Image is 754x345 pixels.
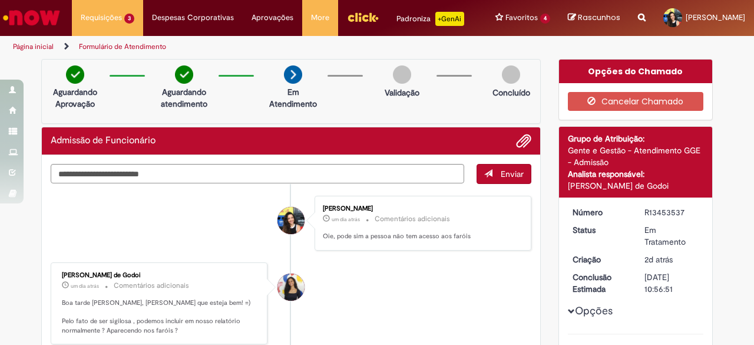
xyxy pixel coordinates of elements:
[277,207,305,234] div: Yanka De Oliveira Caversan
[252,12,293,24] span: Aprovações
[477,164,531,184] button: Enviar
[559,60,713,83] div: Opções do Chamado
[644,254,673,265] time: 27/08/2025 16:22:40
[71,282,99,290] time: 27/08/2025 17:25:53
[332,216,360,223] time: 28/08/2025 08:14:03
[347,8,379,26] img: click_logo_yellow_360x200.png
[568,168,704,180] div: Analista responsável:
[502,65,520,84] img: img-circle-grey.png
[564,271,636,295] dt: Conclusão Estimada
[568,133,704,144] div: Grupo de Atribuição:
[492,87,530,98] p: Concluído
[66,65,84,84] img: check-circle-green.png
[393,65,411,84] img: img-circle-grey.png
[644,254,699,265] div: 27/08/2025 16:22:40
[175,65,193,84] img: check-circle-green.png
[568,180,704,192] div: [PERSON_NAME] de Godoi
[311,12,329,24] span: More
[644,271,699,295] div: [DATE] 10:56:51
[564,206,636,218] dt: Número
[9,36,494,58] ul: Trilhas de página
[435,12,464,26] p: +GenAi
[385,87,419,98] p: Validação
[71,282,99,290] span: um dia atrás
[323,205,519,212] div: [PERSON_NAME]
[62,298,258,336] p: Boa tarde [PERSON_NAME], [PERSON_NAME] que esteja bem! =) Pelo fato de ser sigilosa , podemos inc...
[578,12,620,23] span: Rascunhos
[51,136,156,146] h2: Admissão de Funcionário Histórico de tíquete
[644,206,699,218] div: R13453537
[505,12,538,24] span: Favoritos
[156,86,213,110] p: Aguardando atendimento
[644,254,673,265] span: 2d atrás
[564,224,636,236] dt: Status
[264,86,322,110] p: Em Atendimento
[644,224,699,248] div: Em Tratamento
[1,6,62,29] img: ServiceNow
[564,254,636,265] dt: Criação
[62,272,258,279] div: [PERSON_NAME] de Godoi
[375,214,450,224] small: Comentários adicionais
[124,14,134,24] span: 3
[323,232,519,241] p: Oie, pode sim a pessoa não tem acesso aos faróis
[79,42,166,51] a: Formulário de Atendimento
[540,14,550,24] span: 4
[501,169,524,179] span: Enviar
[47,86,104,110] p: Aguardando Aprovação
[568,92,704,111] button: Cancelar Chamado
[686,12,745,22] span: [PERSON_NAME]
[284,65,302,84] img: arrow-next.png
[152,12,234,24] span: Despesas Corporativas
[568,144,704,168] div: Gente e Gestão - Atendimento GGE - Admissão
[516,133,531,149] button: Adicionar anexos
[81,12,122,24] span: Requisições
[114,281,189,291] small: Comentários adicionais
[51,164,464,183] textarea: Digite sua mensagem aqui...
[396,12,464,26] div: Padroniza
[13,42,54,51] a: Página inicial
[277,274,305,301] div: Ana Santos de Godoi
[332,216,360,223] span: um dia atrás
[568,12,620,24] a: Rascunhos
